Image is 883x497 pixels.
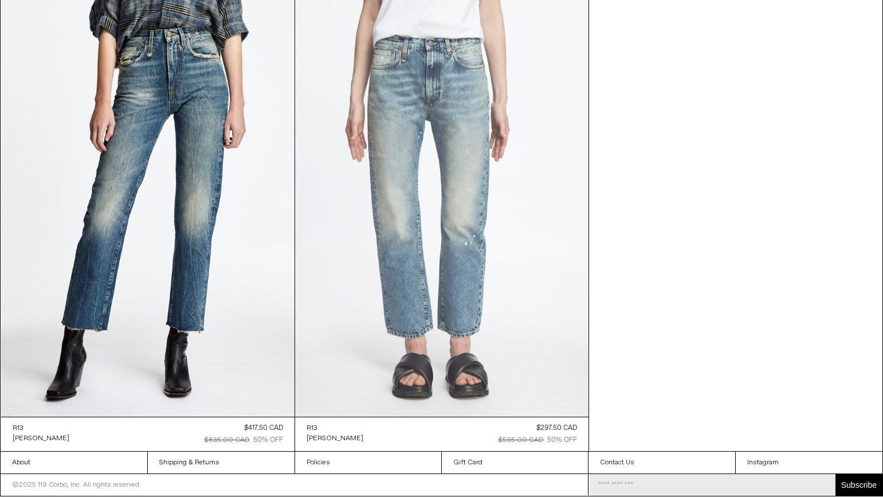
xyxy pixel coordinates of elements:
[1,452,147,473] a: About
[13,423,69,433] a: R13
[835,474,882,496] button: Subscribe
[244,423,283,433] div: $417.50 CAD
[736,452,882,473] a: Instagram
[307,433,363,444] a: [PERSON_NAME]
[307,424,317,433] div: R13
[536,423,577,433] div: $297.50 CAD
[13,424,23,433] div: R13
[588,474,835,496] input: Email Address
[253,435,283,445] div: 50% OFF
[13,434,69,444] div: [PERSON_NAME]
[295,452,442,473] a: Policies
[1,474,152,496] p: ©2025 119 Corbo, Inc. All rights reserved.
[307,434,363,444] div: [PERSON_NAME]
[442,452,588,473] a: Gift Card
[148,452,295,473] a: Shipping & Returns
[307,423,363,433] a: R13
[499,435,544,445] div: $595.00 CAD
[205,435,250,445] div: $835.00 CAD
[13,433,69,444] a: [PERSON_NAME]
[588,452,735,473] a: Contact Us
[547,435,577,445] div: 50% OFF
